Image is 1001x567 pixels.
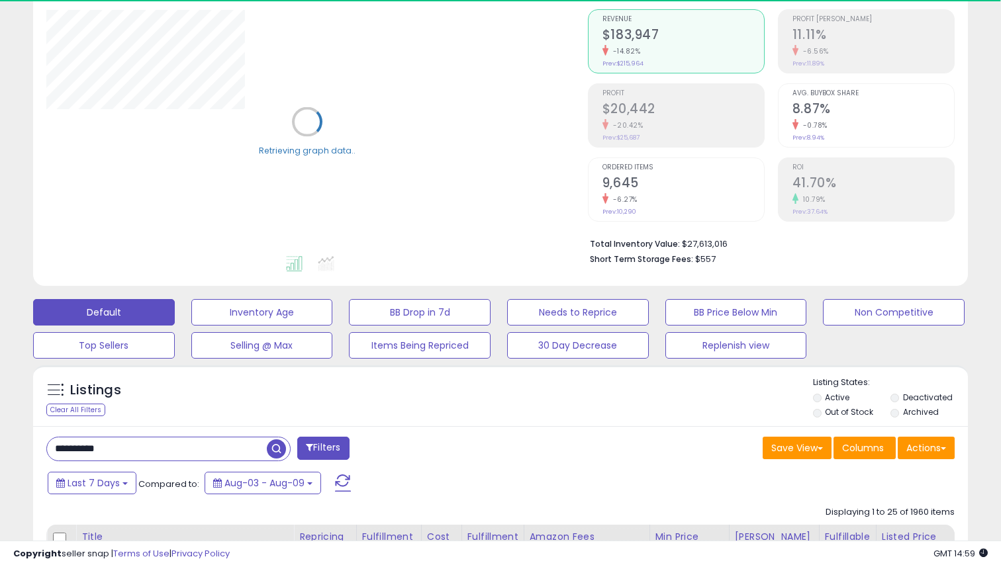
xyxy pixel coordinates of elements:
small: Prev: 37.64% [792,208,828,216]
div: Clear All Filters [46,404,105,416]
li: $27,613,016 [590,235,945,251]
label: Deactivated [903,392,953,403]
button: BB Price Below Min [665,299,807,326]
h2: 9,645 [602,175,764,193]
span: Last 7 Days [68,476,120,490]
button: Save View [763,437,832,459]
span: Compared to: [138,478,199,490]
span: ROI [792,164,954,171]
small: -0.78% [798,120,828,130]
button: Filters [297,437,349,460]
span: Aug-03 - Aug-09 [224,476,305,490]
small: -20.42% [608,120,643,130]
span: 2025-08-17 14:59 GMT [933,547,988,560]
h2: $20,442 [602,101,764,119]
span: Revenue [602,16,764,23]
small: 10.79% [798,195,826,204]
b: Total Inventory Value: [590,238,680,249]
button: Last 7 Days [48,472,136,494]
label: Archived [903,406,939,417]
span: Ordered Items [602,164,764,171]
p: Listing States: [813,376,969,389]
small: Prev: 10,290 [602,208,636,216]
label: Out of Stock [825,406,873,417]
span: $557 [695,253,716,265]
small: Prev: 8.94% [792,134,824,142]
button: Columns [834,437,896,459]
small: -6.27% [608,195,638,204]
strong: Copyright [13,547,62,560]
span: Profit [602,90,764,97]
span: Profit [PERSON_NAME] [792,16,954,23]
button: Default [33,299,175,326]
small: Prev: 11.89% [792,60,824,67]
button: Replenish view [665,332,807,359]
button: BB Drop in 7d [349,299,491,326]
div: Retrieving graph data.. [259,144,356,156]
small: Prev: $25,687 [602,134,640,142]
button: Aug-03 - Aug-09 [205,472,321,494]
div: Displaying 1 to 25 of 1960 items [826,506,955,519]
button: Inventory Age [191,299,333,326]
small: -14.82% [608,46,641,56]
div: seller snap | | [13,548,230,560]
span: Columns [842,441,884,455]
small: -6.56% [798,46,829,56]
button: Items Being Repriced [349,332,491,359]
button: Top Sellers [33,332,175,359]
button: Needs to Reprice [507,299,649,326]
h5: Listings [70,381,121,400]
small: Prev: $215,964 [602,60,643,67]
button: Selling @ Max [191,332,333,359]
button: 30 Day Decrease [507,332,649,359]
a: Terms of Use [113,547,169,560]
h2: 8.87% [792,101,954,119]
h2: 11.11% [792,27,954,45]
b: Short Term Storage Fees: [590,253,693,265]
button: Non Competitive [823,299,965,326]
label: Active [825,392,849,403]
h2: $183,947 [602,27,764,45]
a: Privacy Policy [171,547,230,560]
h2: 41.70% [792,175,954,193]
span: Avg. Buybox Share [792,90,954,97]
button: Actions [898,437,955,459]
